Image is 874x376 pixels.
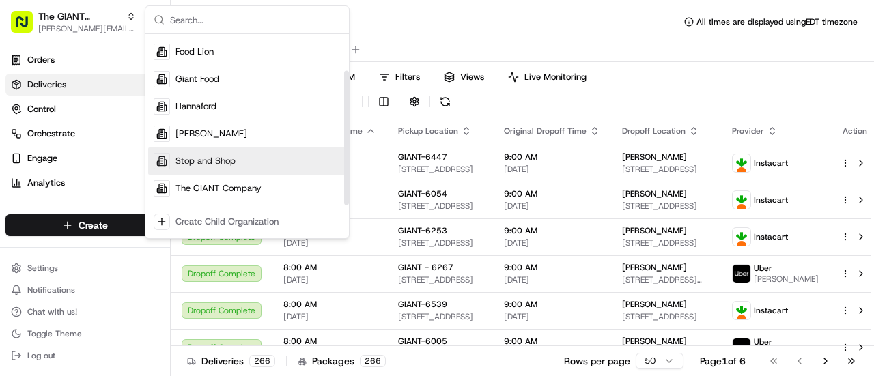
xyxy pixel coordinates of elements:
span: [STREET_ADDRESS] [622,311,710,322]
span: 9:00 AM [504,188,600,199]
button: The GIANT Company [38,10,121,23]
span: Deliveries [27,78,66,91]
span: Views [460,71,484,83]
span: 9:00 AM [504,299,600,310]
span: 9:00 AM [504,225,600,236]
img: profile_uber_ahold_partner.png [733,265,750,283]
span: Control [27,103,56,115]
div: Suggestions [145,34,349,238]
span: Uber [754,336,772,347]
img: profile_uber_ahold_partner.png [733,338,750,356]
button: The GIANT Company[PERSON_NAME][EMAIL_ADDRESS][PERSON_NAME][DOMAIN_NAME] [5,5,141,38]
a: Deliveries [5,74,165,96]
span: Pylon [136,231,165,241]
span: Uber [754,263,772,274]
span: [DATE] [504,237,600,248]
a: Analytics [5,172,165,194]
span: [DATE] [283,311,376,322]
div: 266 [360,355,386,367]
input: Got a question? Start typing here... [36,87,246,102]
span: Live Monitoring [524,71,587,83]
div: 266 [249,355,275,367]
span: API Documentation [129,197,219,211]
span: [STREET_ADDRESS] [398,201,482,212]
span: Pickup Location [398,126,458,136]
span: Chat with us! [27,306,77,317]
button: Control [5,98,165,120]
div: We're available if you need us! [46,143,173,154]
span: [STREET_ADDRESS] [398,274,482,285]
input: Search... [170,6,341,33]
span: [DATE] [283,274,376,285]
span: Knowledge Base [27,197,104,211]
div: Packages [298,354,386,368]
span: GIANT - 6267 [398,262,453,273]
span: 9:00 AM [504,262,600,273]
button: Filters [373,68,426,87]
div: Deliveries [187,354,275,368]
img: profile_instacart_ahold_partner.png [733,154,750,172]
span: GIANT-6054 [398,188,447,199]
span: [PERSON_NAME] [175,128,247,140]
span: GIANT-6447 [398,151,447,162]
button: Chat with us! [5,302,165,321]
span: Settings [27,263,58,274]
span: [STREET_ADDRESS] [622,164,710,175]
span: [DATE] [504,274,600,285]
span: Notifications [27,285,75,295]
button: Start new chat [232,134,249,150]
button: Toggle Theme [5,324,165,343]
span: The GIANT Company [175,182,262,194]
img: profile_instacart_ahold_partner.png [733,302,750,319]
a: 📗Knowledge Base [8,192,110,216]
span: [PERSON_NAME] [754,274,819,285]
span: [PERSON_NAME] [622,151,687,162]
a: Powered byPylon [96,230,165,241]
button: Settings [5,259,165,278]
img: 1736555255976-a54dd68f-1ca7-489b-9aae-adbdc363a1c4 [14,130,38,154]
div: Start new chat [46,130,224,143]
span: [PERSON_NAME] [622,225,687,236]
button: Orchestrate [5,123,165,145]
span: Instacart [754,231,788,242]
span: [PERSON_NAME] [622,299,687,310]
span: 9:00 AM [504,336,600,347]
div: Create Child Organization [175,216,279,228]
a: 💻API Documentation [110,192,225,216]
span: Instacart [754,305,788,316]
span: Filters [395,71,420,83]
span: [DATE] [504,164,600,175]
button: Views [438,68,490,87]
span: Dropoff Location [622,126,686,136]
div: Page 1 of 6 [700,354,746,368]
span: Original Dropoff Time [504,126,587,136]
span: [DATE] [504,201,600,212]
span: Instacart [754,194,788,205]
button: Refresh [436,92,455,111]
span: 8:00 AM [283,262,376,273]
span: Food Lion [175,46,214,58]
div: 💻 [115,199,126,209]
span: [PERSON_NAME] [622,262,687,273]
span: 8:00 AM [283,336,376,347]
button: Live Monitoring [502,68,593,87]
span: Analytics [27,177,65,189]
img: Nash [14,13,41,40]
span: GIANT-6253 [398,225,447,236]
span: Log out [27,350,55,361]
span: Provider [732,126,764,136]
div: Action [841,126,869,136]
span: [PERSON_NAME] [622,336,687,347]
span: Hannaford [175,100,216,113]
span: [STREET_ADDRESS] [398,237,482,248]
span: [STREET_ADDRESS] [398,164,482,175]
span: GIANT-6005 [398,336,447,347]
span: [STREET_ADDRESS] [622,201,710,212]
button: Create [5,214,165,236]
button: [PERSON_NAME][EMAIL_ADDRESS][PERSON_NAME][DOMAIN_NAME] [38,23,136,34]
span: [STREET_ADDRESS][PERSON_NAME] [622,274,710,285]
span: [DATE] [283,237,376,248]
span: Orchestrate [27,128,75,140]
